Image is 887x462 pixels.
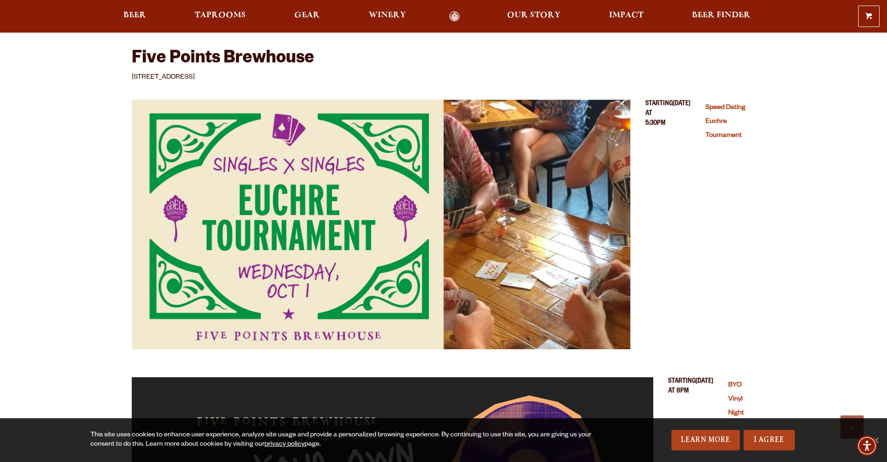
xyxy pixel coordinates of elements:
span: [DATE] [673,100,691,355]
a: Winery [363,11,412,22]
a: BYO Vinyl Night (opens in a new window) [728,382,744,417]
a: Odell Home [437,11,472,22]
a: Taprooms [189,11,252,22]
span: Winery [369,12,406,19]
p: [STREET_ADDRESS] [132,72,756,83]
a: Beer [117,11,152,22]
img: 126019_image.jpg [132,100,631,349]
a: I Agree [744,430,795,450]
a: Learn More [671,430,740,450]
a: Beer Finder [686,11,757,22]
span: Our Story [507,12,561,19]
a: Speed Dating Euchre Tournament (opens in a new window) [132,100,631,355]
a: Speed Dating Euchre Tournament (opens in a new window) [705,104,745,140]
span: Starting at 5:30PM [645,100,673,355]
span: Gear [294,12,320,19]
span: Beer [123,12,146,19]
span: Taprooms [195,12,246,19]
a: Impact [603,11,650,22]
a: Gear [288,11,326,22]
a: Scroll to top [840,415,864,439]
h3: Five Points Brewhouse [132,48,314,72]
a: privacy policy [264,441,305,448]
a: Our Story [501,11,567,22]
span: Beer Finder [692,12,751,19]
div: Accessibility Menu [857,435,877,456]
div: This site uses cookies to enhance user experience, analyze site usage and provide a personalized ... [90,431,595,449]
span: Impact [609,12,643,19]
